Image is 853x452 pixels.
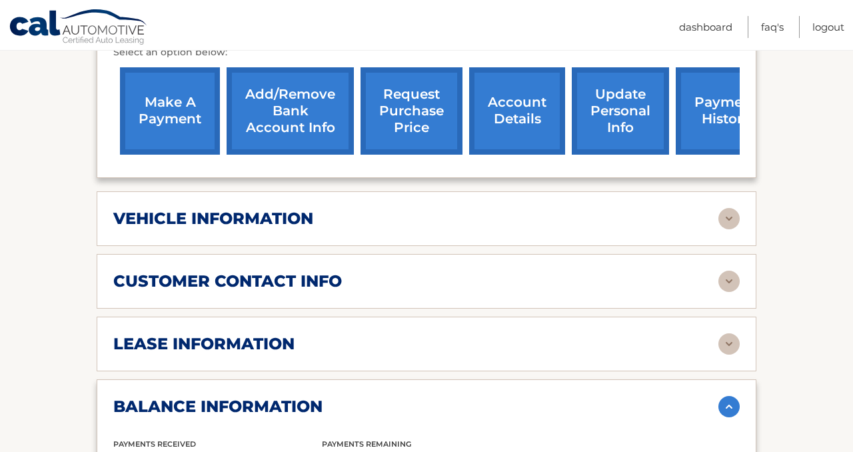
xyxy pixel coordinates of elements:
[113,271,342,291] h2: customer contact info
[120,67,220,155] a: make a payment
[361,67,462,155] a: request purchase price
[113,439,196,449] span: Payments Received
[113,334,295,354] h2: lease information
[469,67,565,155] a: account details
[718,333,740,355] img: accordion-rest.svg
[322,439,411,449] span: Payments Remaining
[227,67,354,155] a: Add/Remove bank account info
[113,209,313,229] h2: vehicle information
[113,397,323,417] h2: balance information
[718,208,740,229] img: accordion-rest.svg
[9,9,149,47] a: Cal Automotive
[572,67,669,155] a: update personal info
[676,67,776,155] a: payment history
[812,16,844,38] a: Logout
[718,271,740,292] img: accordion-rest.svg
[718,396,740,417] img: accordion-active.svg
[761,16,784,38] a: FAQ's
[113,45,740,61] p: Select an option below:
[679,16,732,38] a: Dashboard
